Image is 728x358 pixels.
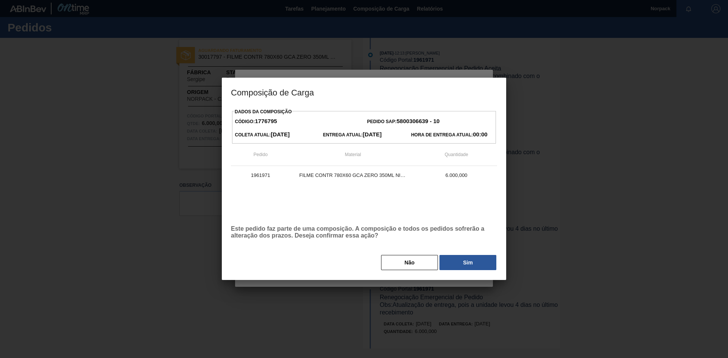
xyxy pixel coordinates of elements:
[445,152,468,157] span: Quantidade
[381,255,438,270] button: Não
[235,119,277,124] span: Código:
[397,118,439,124] strong: 5800306639 - 10
[222,78,506,106] h3: Composição de Carga
[411,132,487,138] span: Hora de Entrega Atual:
[231,166,290,185] td: 1961971
[235,132,290,138] span: Coleta Atual:
[367,119,439,124] span: Pedido SAP:
[235,109,292,114] label: Dados da Composição
[231,225,497,239] p: Este pedido faz parte de uma composição. A composição e todos os pedidos sofrerão a alteração dos...
[363,131,382,138] strong: [DATE]
[345,152,361,157] span: Material
[255,118,277,124] strong: 1776795
[439,255,496,270] button: Sim
[271,131,290,138] strong: [DATE]
[290,166,416,185] td: FILME CONTR 780X60 GCA ZERO 350ML NIV22
[253,152,267,157] span: Pedido
[473,131,487,138] strong: 00:00
[416,166,497,185] td: 6.000,000
[323,132,382,138] span: Entrega Atual:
